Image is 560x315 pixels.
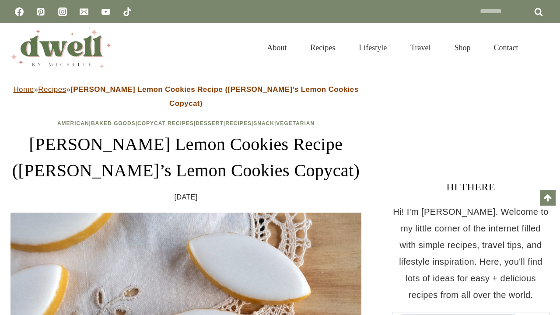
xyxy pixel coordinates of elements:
[540,190,556,206] a: Scroll to top
[392,203,549,303] p: Hi! I'm [PERSON_NAME]. Welcome to my little corner of the internet filled with simple recipes, tr...
[38,85,66,94] a: Recipes
[298,32,347,63] a: Recipes
[13,85,358,108] span: » »
[535,40,549,55] button: View Search Form
[255,32,530,63] nav: Primary Navigation
[399,32,442,63] a: Travel
[255,32,298,63] a: About
[70,85,358,108] strong: [PERSON_NAME] Lemon Cookies Recipe ([PERSON_NAME]’s Lemon Cookies Copycat)
[392,179,549,195] h3: HI THERE
[276,120,315,126] a: Vegetarian
[253,120,274,126] a: Snack
[32,3,49,21] a: Pinterest
[175,191,198,204] time: [DATE]
[57,120,89,126] a: American
[196,120,224,126] a: Dessert
[91,120,136,126] a: Baked Goods
[97,3,115,21] a: YouTube
[10,28,111,68] img: DWELL by michelle
[57,120,315,126] span: | | | | | |
[10,3,28,21] a: Facebook
[10,131,361,184] h1: [PERSON_NAME] Lemon Cookies Recipe ([PERSON_NAME]’s Lemon Cookies Copycat)
[225,120,252,126] a: Recipes
[137,120,194,126] a: Copycat Recipes
[347,32,399,63] a: Lifestyle
[54,3,71,21] a: Instagram
[482,32,530,63] a: Contact
[119,3,136,21] a: TikTok
[442,32,482,63] a: Shop
[75,3,93,21] a: Email
[13,85,34,94] a: Home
